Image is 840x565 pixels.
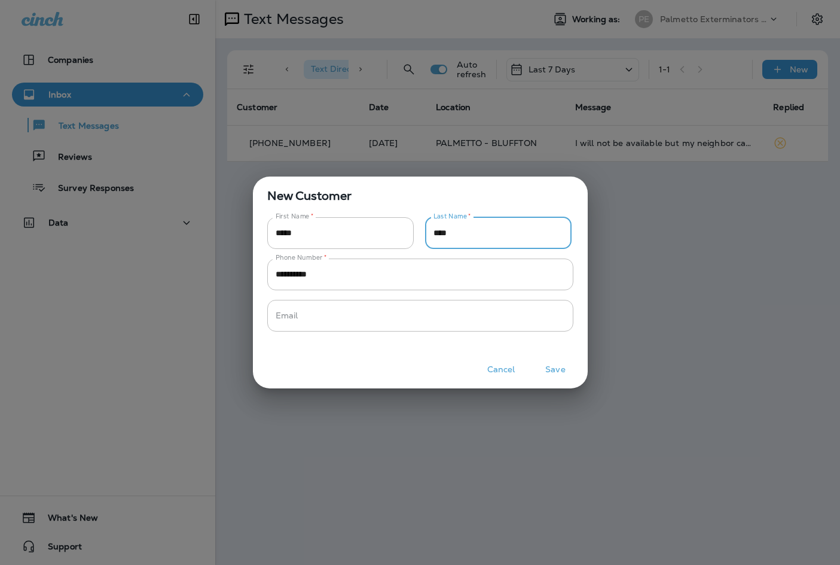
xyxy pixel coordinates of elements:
label: Phone Number [276,253,326,262]
button: Cancel [479,360,524,379]
label: Last Name [433,212,471,221]
span: New Customer [253,177,588,205]
label: First Name [276,212,314,221]
button: Save [533,360,578,379]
